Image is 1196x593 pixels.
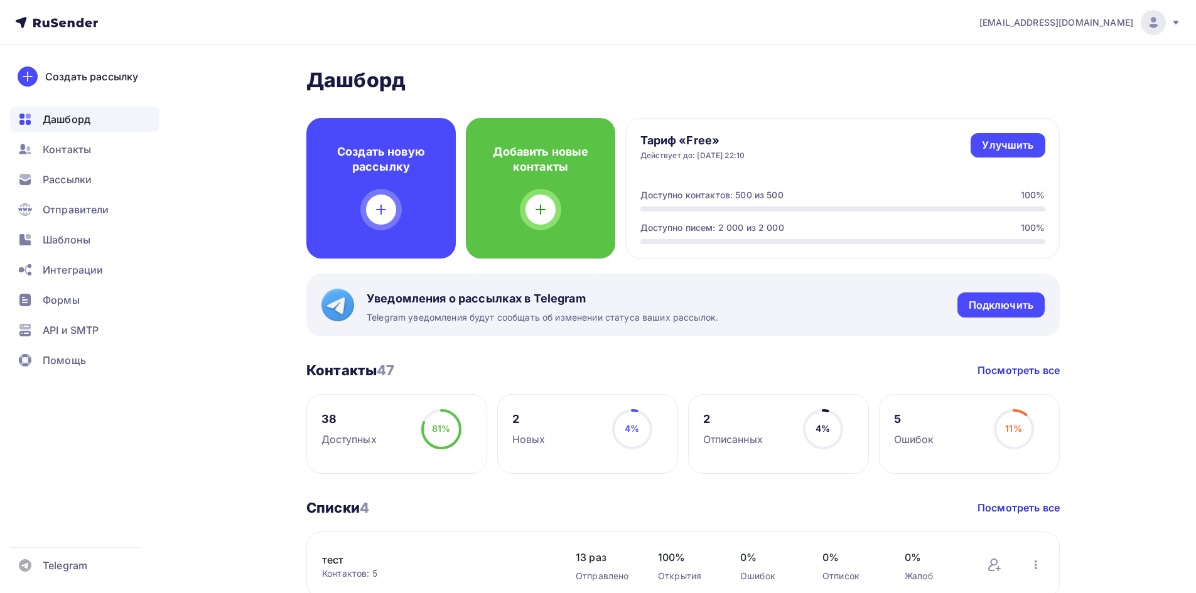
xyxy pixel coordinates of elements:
a: Формы [10,287,159,313]
div: Подключить [969,298,1033,313]
div: Ошибок [740,570,797,582]
div: 2 [512,412,546,427]
div: 100% [1021,189,1045,201]
div: Отписанных [703,432,763,447]
span: Шаблоны [43,232,90,247]
span: 4% [625,423,639,434]
span: Помощь [43,353,86,368]
a: Шаблоны [10,227,159,252]
div: Контактов: 5 [322,567,551,580]
div: Доступных [321,432,377,447]
div: Улучшить [982,138,1033,152]
span: 0% [822,550,880,565]
span: API и SMTP [43,323,99,338]
span: Формы [43,292,80,307]
div: Создать рассылку [45,69,138,84]
h2: Дашборд [306,68,1060,93]
div: Новых [512,432,546,447]
span: 100% [658,550,715,565]
a: Рассылки [10,167,159,192]
a: Отправители [10,197,159,222]
a: [EMAIL_ADDRESS][DOMAIN_NAME] [979,10,1181,35]
span: Интеграции [43,262,103,277]
span: 4 [360,500,369,516]
span: Уведомления о рассылках в Telegram [367,291,718,306]
h3: Списки [306,499,369,516]
span: 81% [432,423,450,434]
a: Дашборд [10,107,159,132]
h4: Добавить новые контакты [486,144,595,174]
span: Отправители [43,202,109,217]
a: Посмотреть все [978,363,1060,378]
div: Открытия [658,570,715,582]
span: Контакты [43,142,91,157]
span: 11% [1005,423,1021,434]
div: Доступно контактов: 500 из 500 [640,189,784,201]
h4: Тариф «Free» [640,133,745,148]
span: Telegram [43,558,87,573]
div: 2 [703,412,763,427]
div: Доступно писем: 2 000 из 2 000 [640,222,784,234]
span: 0% [740,550,797,565]
a: Посмотреть все [978,500,1060,515]
div: 100% [1021,222,1045,234]
div: Ошибок [894,432,934,447]
div: Отправлено [576,570,633,582]
span: 4% [816,423,830,434]
a: тест [322,552,536,567]
span: Telegram уведомления будут сообщать об изменении статуса ваших рассылок. [367,311,718,324]
span: [EMAIL_ADDRESS][DOMAIN_NAME] [979,16,1133,29]
div: Отписок [822,570,880,582]
span: 13 раз [576,550,633,565]
span: Рассылки [43,172,92,187]
div: Жалоб [905,570,962,582]
span: 47 [377,362,394,378]
div: 5 [894,412,934,427]
a: Контакты [10,137,159,162]
span: 0% [905,550,962,565]
div: 38 [321,412,377,427]
div: Действует до: [DATE] 22:10 [640,151,745,161]
h4: Создать новую рассылку [326,144,436,174]
h3: Контакты [306,361,394,379]
span: Дашборд [43,112,90,127]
